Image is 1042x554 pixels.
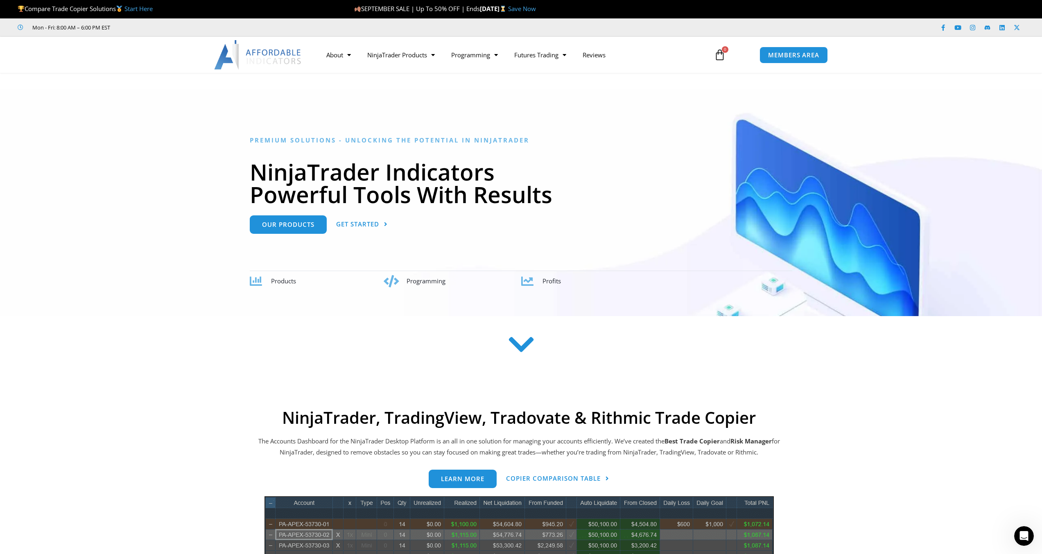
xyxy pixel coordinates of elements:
[257,436,781,459] p: The Accounts Dashboard for the NinjaTrader Desktop Platform is an all in one solution for managin...
[250,215,327,234] a: Our Products
[354,5,480,13] span: SEPTEMBER SALE | Up To 50% OFF | Ends
[500,6,506,12] img: ⌛
[336,221,379,227] span: Get Started
[250,161,792,206] h1: NinjaTrader Indicators Powerful Tools With Results
[730,437,772,445] strong: Risk Manager
[336,215,388,234] a: Get Started
[250,136,792,144] h6: Premium Solutions - Unlocking the Potential in NinjaTrader
[702,43,738,67] a: 0
[214,40,302,70] img: LogoAI | Affordable Indicators – NinjaTrader
[262,222,314,228] span: Our Products
[116,6,122,12] img: 🥇
[443,45,506,64] a: Programming
[407,277,445,285] span: Programming
[480,5,508,13] strong: [DATE]
[768,52,819,58] span: MEMBERS AREA
[506,45,574,64] a: Futures Trading
[429,470,497,488] a: Learn more
[359,45,443,64] a: NinjaTrader Products
[508,5,536,13] a: Save Now
[18,5,153,13] span: Compare Trade Copier Solutions
[722,46,728,53] span: 0
[542,277,561,285] span: Profits
[122,23,244,32] iframe: Customer reviews powered by Trustpilot
[759,47,828,63] a: MEMBERS AREA
[355,6,361,12] img: 🍂
[30,23,110,32] span: Mon - Fri: 8:00 AM – 6:00 PM EST
[506,475,601,482] span: Copier Comparison Table
[665,437,720,445] b: Best Trade Copier
[18,6,24,12] img: 🏆
[318,45,359,64] a: About
[257,408,781,427] h2: NinjaTrader, TradingView, Tradovate & Rithmic Trade Copier
[318,45,705,64] nav: Menu
[1014,526,1034,546] iframe: Intercom live chat
[271,277,296,285] span: Products
[574,45,614,64] a: Reviews
[124,5,153,13] a: Start Here
[506,470,609,488] a: Copier Comparison Table
[441,476,484,482] span: Learn more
